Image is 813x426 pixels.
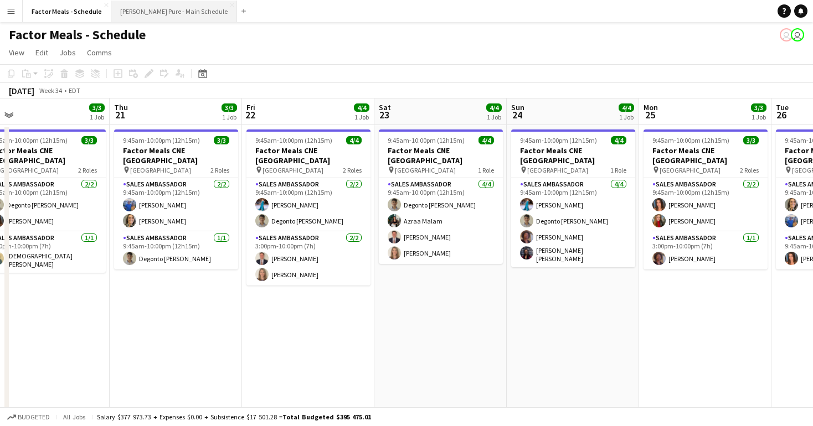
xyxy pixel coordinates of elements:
[619,103,634,112] span: 4/4
[210,166,229,174] span: 2 Roles
[130,166,191,174] span: [GEOGRAPHIC_DATA]
[55,45,80,60] a: Jobs
[619,113,634,121] div: 1 Job
[478,136,494,144] span: 4/4
[78,166,97,174] span: 2 Roles
[343,166,362,174] span: 2 Roles
[89,103,105,112] span: 3/3
[97,413,371,421] div: Salary $377 973.73 + Expenses $0.00 + Subsistence $17 501.28 =
[123,136,200,144] span: 9:45am-10:00pm (12h15m)
[644,232,768,269] app-card-role: Sales Ambassador1/13:00pm-10:00pm (7h)[PERSON_NAME]
[740,166,759,174] span: 2 Roles
[511,178,635,267] app-card-role: Sales Ambassador4/49:45am-10:00pm (12h15m)[PERSON_NAME]Degonto [PERSON_NAME][PERSON_NAME][PERSON_...
[520,136,597,144] span: 9:45am-10:00pm (12h15m)
[246,146,371,165] h3: Factor Meals CNE [GEOGRAPHIC_DATA]
[487,113,501,121] div: 1 Job
[35,48,48,58] span: Edit
[59,48,76,58] span: Jobs
[31,45,53,60] a: Edit
[644,129,768,269] app-job-card: 9:45am-10:00pm (12h15m)3/3Factor Meals CNE [GEOGRAPHIC_DATA] [GEOGRAPHIC_DATA]2 RolesSales Ambass...
[776,102,789,112] span: Tue
[114,178,238,232] app-card-role: Sales Ambassador2/29:45am-10:00pm (12h15m)[PERSON_NAME][PERSON_NAME]
[377,108,391,121] span: 23
[354,103,369,112] span: 4/4
[642,108,658,121] span: 25
[90,113,104,121] div: 1 Job
[611,136,626,144] span: 4/4
[246,178,371,232] app-card-role: Sales Ambassador2/29:45am-10:00pm (12h15m)[PERSON_NAME]Degonto [PERSON_NAME]
[780,28,793,41] app-user-avatar: Tifany Scifo
[644,178,768,232] app-card-role: Sales Ambassador2/29:45am-10:00pm (12h15m)[PERSON_NAME][PERSON_NAME]
[644,146,768,165] h3: Factor Meals CNE [GEOGRAPHIC_DATA]
[81,136,97,144] span: 3/3
[112,108,128,121] span: 21
[511,102,524,112] span: Sun
[9,48,24,58] span: View
[114,102,128,112] span: Thu
[6,411,52,423] button: Budgeted
[87,48,112,58] span: Comms
[246,129,371,285] app-job-card: 9:45am-10:00pm (12h15m)4/4Factor Meals CNE [GEOGRAPHIC_DATA] [GEOGRAPHIC_DATA]2 RolesSales Ambass...
[23,1,111,22] button: Factor Meals - Schedule
[114,232,238,269] app-card-role: Sales Ambassador1/19:45am-10:00pm (12h15m)Degonto [PERSON_NAME]
[751,103,766,112] span: 3/3
[752,113,766,121] div: 1 Job
[610,166,626,174] span: 1 Role
[379,178,503,264] app-card-role: Sales Ambassador4/49:45am-10:00pm (12h15m)Degonto [PERSON_NAME]Azraa Malam[PERSON_NAME][PERSON_NAME]
[245,108,255,121] span: 22
[791,28,804,41] app-user-avatar: Tifany Scifo
[9,85,34,96] div: [DATE]
[660,166,721,174] span: [GEOGRAPHIC_DATA]
[486,103,502,112] span: 4/4
[18,413,50,421] span: Budgeted
[83,45,116,60] a: Comms
[774,108,789,121] span: 26
[282,413,371,421] span: Total Budgeted $395 475.01
[111,1,237,22] button: [PERSON_NAME] Pure - Main Schedule
[37,86,64,95] span: Week 34
[114,146,238,165] h3: Factor Meals CNE [GEOGRAPHIC_DATA]
[61,413,88,421] span: All jobs
[255,136,332,144] span: 9:45am-10:00pm (12h15m)
[510,108,524,121] span: 24
[246,102,255,112] span: Fri
[478,166,494,174] span: 1 Role
[9,27,146,43] h1: Factor Meals - Schedule
[388,136,465,144] span: 9:45am-10:00pm (12h15m)
[743,136,759,144] span: 3/3
[69,86,80,95] div: EDT
[379,102,391,112] span: Sat
[246,232,371,285] app-card-role: Sales Ambassador2/23:00pm-10:00pm (7h)[PERSON_NAME][PERSON_NAME]
[346,136,362,144] span: 4/4
[222,103,237,112] span: 3/3
[395,166,456,174] span: [GEOGRAPHIC_DATA]
[222,113,236,121] div: 1 Job
[354,113,369,121] div: 1 Job
[652,136,729,144] span: 9:45am-10:00pm (12h15m)
[644,102,658,112] span: Mon
[4,45,29,60] a: View
[114,129,238,269] app-job-card: 9:45am-10:00pm (12h15m)3/3Factor Meals CNE [GEOGRAPHIC_DATA] [GEOGRAPHIC_DATA]2 RolesSales Ambass...
[379,146,503,165] h3: Factor Meals CNE [GEOGRAPHIC_DATA]
[214,136,229,144] span: 3/3
[379,129,503,264] app-job-card: 9:45am-10:00pm (12h15m)4/4Factor Meals CNE [GEOGRAPHIC_DATA] [GEOGRAPHIC_DATA]1 RoleSales Ambassa...
[263,166,323,174] span: [GEOGRAPHIC_DATA]
[511,129,635,267] app-job-card: 9:45am-10:00pm (12h15m)4/4Factor Meals CNE [GEOGRAPHIC_DATA] [GEOGRAPHIC_DATA]1 RoleSales Ambassa...
[527,166,588,174] span: [GEOGRAPHIC_DATA]
[511,146,635,165] h3: Factor Meals CNE [GEOGRAPHIC_DATA]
